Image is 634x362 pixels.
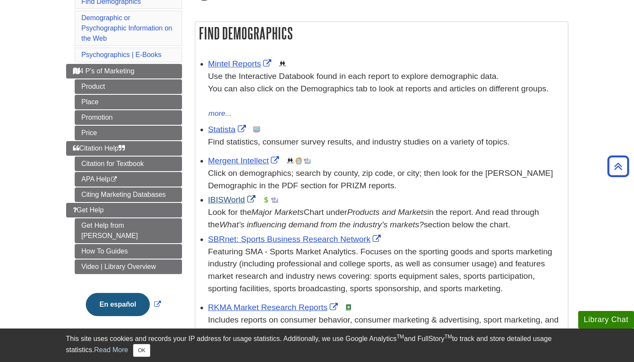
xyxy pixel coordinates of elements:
[82,14,173,42] a: Demographic or Psychographic Information on the Web
[73,67,135,75] span: 4 P's of Marketing
[208,108,232,120] button: more...
[75,126,182,140] a: Price
[208,314,564,339] div: Includes reports on consumer behavior, consumer marketing & advertising, sport marketing, and more.
[208,156,282,165] a: Link opens in new window
[66,334,568,357] div: This site uses cookies and records your IP address for usage statistics. Additionally, we use Goo...
[75,244,182,259] a: How To Guides
[287,157,294,164] img: Demographics
[75,172,182,187] a: APA Help
[604,160,632,172] a: Back to Top
[345,304,352,311] img: e-Book
[66,203,182,217] a: Get Help
[219,220,424,229] i: What’s influencing demand from the industry’s markets?
[445,334,452,340] sup: TM
[252,208,304,217] i: Major Markets
[66,64,182,78] a: 4 P's of Marketing
[75,157,182,171] a: Citation for Textbook
[133,344,150,357] button: Close
[86,293,150,316] button: En español
[397,334,404,340] sup: TM
[208,125,248,134] a: Link opens in new window
[208,206,564,231] div: Look for the Chart under in the report. And read through the section below the chart.
[195,22,568,45] h2: Find Demographics
[208,195,258,204] a: Link opens in new window
[82,51,161,58] a: Psychographics | E-Books
[208,303,340,312] a: Link opens in new window
[208,167,564,192] div: Click on demographics; search by county, zip code, or city; then look for the [PERSON_NAME] Demog...
[208,136,564,148] p: Find statistics, consumer survey results, and industry studies on a variety of topics.
[208,70,564,107] div: Use the Interactive Databook found in each report to explore demographic data. You can also click...
[75,95,182,109] a: Place
[253,126,260,133] img: Statistics
[347,208,428,217] i: Products and Markets
[94,346,128,353] a: Read More
[208,59,274,68] a: Link opens in new window
[75,259,182,274] a: Video | Library Overview
[73,145,125,152] span: Citation Help
[271,196,278,203] img: Industry Report
[263,196,270,203] img: Financial Report
[578,311,634,329] button: Library Chat
[304,157,311,164] img: Industry Report
[73,206,104,214] span: Get Help
[75,110,182,125] a: Promotion
[110,177,118,182] i: This link opens in a new window
[208,246,564,295] p: Featuring SMA - Sports Market Analytics. Focuses on the sporting goods and sports marketing indus...
[75,218,182,243] a: Get Help from [PERSON_NAME]
[75,187,182,202] a: Citing Marketing Databases
[295,157,302,164] img: Company Information
[208,235,383,244] a: Link opens in new window
[279,60,286,67] img: Demographics
[66,141,182,156] a: Citation Help
[84,301,163,308] a: Link opens in new window
[75,79,182,94] a: Product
